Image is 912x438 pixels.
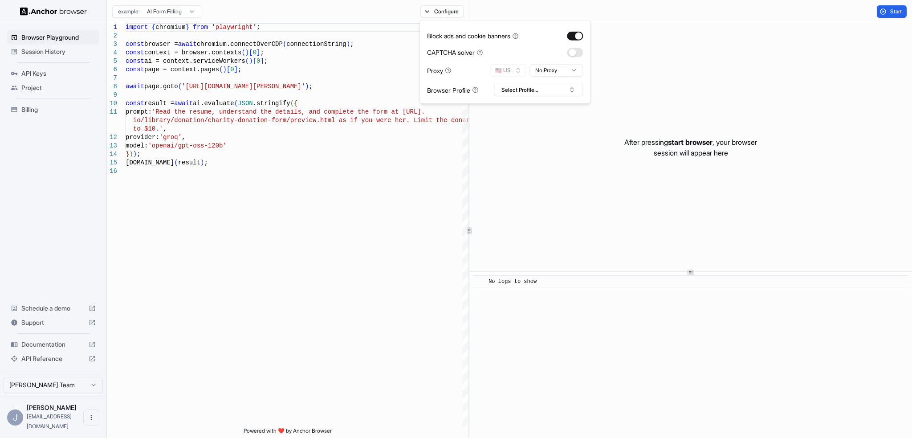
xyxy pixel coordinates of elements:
span: ; [204,159,208,166]
span: ) [133,151,137,158]
span: ( [178,83,182,90]
div: Support [7,315,99,330]
button: Select Profile... [494,84,583,96]
div: Browser Playground [7,30,99,45]
span: ) [200,159,204,166]
div: 7 [107,74,117,82]
span: JSON [238,100,253,107]
div: 12 [107,133,117,142]
span: ] [256,49,260,56]
span: 'Read the resume, understand the details, and comp [152,108,339,115]
span: { [294,100,297,107]
span: ] [260,57,264,65]
span: wjwenn@gmail.com [27,413,72,430]
span: Documentation [21,340,85,349]
button: Configure [420,5,464,18]
button: No Proxy [529,64,583,77]
span: model: [126,142,148,149]
div: Documentation [7,337,99,352]
p: After pressing , your browser session will appear here [624,137,757,158]
div: 4 [107,49,117,57]
span: { [152,24,155,31]
span: Project [21,83,96,92]
span: ) [223,66,226,73]
span: const [126,66,144,73]
span: const [126,100,144,107]
div: 11 [107,108,117,116]
div: Project [7,81,99,95]
span: await [174,100,193,107]
div: 13 [107,142,117,150]
span: browser = [144,41,178,48]
span: Powered with ❤️ by Anchor Browser [244,427,332,438]
span: API Keys [21,69,96,78]
span: 'groq' [159,134,182,141]
span: 'playwright' [212,24,256,31]
span: API Reference [21,354,85,363]
div: 9 [107,91,117,99]
div: Block ads and cookie banners [427,31,518,41]
span: ​ [477,277,482,286]
span: ( [241,49,245,56]
span: await [178,41,197,48]
div: 16 [107,167,117,176]
span: io/library/donation/charity-donation-form/preview. [133,117,320,124]
div: 5 [107,57,117,65]
span: ) [249,57,252,65]
span: from [193,24,208,31]
span: 0 [230,66,234,73]
span: ai.evaluate [193,100,234,107]
span: Support [21,318,85,327]
div: 8 [107,82,117,91]
span: ( [174,159,178,166]
span: page.goto [144,83,178,90]
span: example: [118,8,140,15]
span: ; [309,83,313,90]
span: ; [256,24,260,31]
span: } [126,151,129,158]
div: 15 [107,159,117,167]
span: ( [219,66,223,73]
span: start browser [668,138,712,147]
div: Schedule a demo [7,301,99,315]
span: ) [346,41,350,48]
div: 2 [107,32,117,40]
span: Schedule a demo [21,304,85,313]
span: ; [238,66,241,73]
span: result [178,159,200,166]
span: [ [249,49,252,56]
span: ; [350,41,354,48]
span: ( [290,100,294,107]
span: [ [253,57,256,65]
span: chromium [155,24,185,31]
span: ai = context.serviceWorkers [144,57,245,65]
span: result = [144,100,174,107]
span: provider: [126,134,159,141]
div: 3 [107,40,117,49]
span: ] [234,66,238,73]
span: import [126,24,148,31]
span: to $10.' [133,125,163,132]
span: Jovan Wong [27,404,77,411]
span: No logs to show [489,278,537,285]
span: const [126,41,144,48]
div: Proxy [427,65,451,75]
span: await [126,83,144,90]
span: ; [137,151,140,158]
span: } [185,24,189,31]
span: [ [227,66,230,73]
div: J [7,409,23,426]
span: .stringify [253,100,290,107]
button: Start [877,5,907,18]
span: prompt: [126,108,152,115]
div: Session History [7,45,99,59]
img: Anchor Logo [20,7,87,16]
span: page = context.pages [144,66,219,73]
span: ( [283,41,286,48]
div: Browser Profile [427,85,478,94]
span: ( [234,100,238,107]
span: Browser Playground [21,33,96,42]
span: Session History [21,47,96,56]
div: API Reference [7,352,99,366]
span: , [182,134,185,141]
